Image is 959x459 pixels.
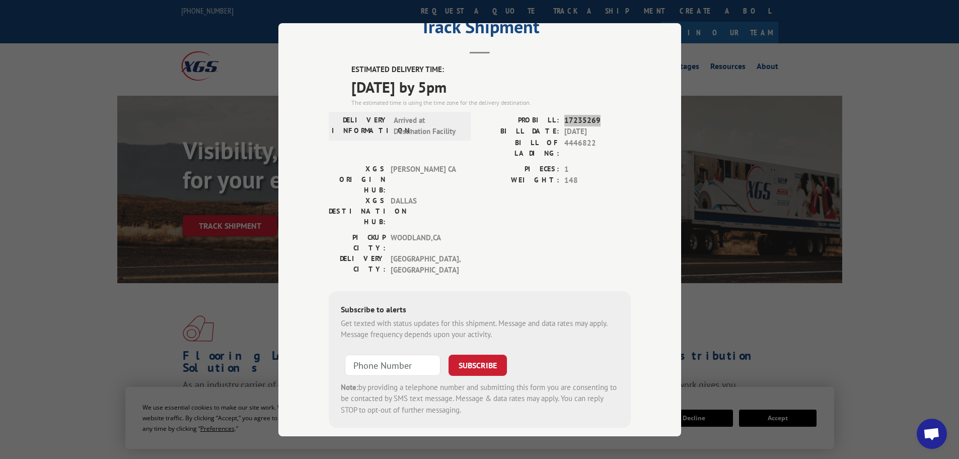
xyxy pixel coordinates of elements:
[341,317,619,340] div: Get texted with status updates for this shipment. Message and data rates may apply. Message frequ...
[480,114,559,126] label: PROBILL:
[394,114,462,137] span: Arrived at Destination Facility
[329,253,386,276] label: DELIVERY CITY:
[329,163,386,195] label: XGS ORIGIN HUB:
[917,419,947,449] div: Open chat
[564,175,631,186] span: 148
[564,114,631,126] span: 17235269
[480,126,559,138] label: BILL DATE:
[480,175,559,186] label: WEIGHT:
[341,303,619,317] div: Subscribe to alerts
[480,163,559,175] label: PIECES:
[329,232,386,253] label: PICKUP CITY:
[345,354,440,375] input: Phone Number
[329,20,631,39] h2: Track Shipment
[332,114,389,137] label: DELIVERY INFORMATION:
[351,75,631,98] span: [DATE] by 5pm
[329,195,386,227] label: XGS DESTINATION HUB:
[564,137,631,158] span: 4446822
[391,253,459,276] span: [GEOGRAPHIC_DATA] , [GEOGRAPHIC_DATA]
[564,126,631,138] span: [DATE]
[391,195,459,227] span: DALLAS
[351,98,631,107] div: The estimated time is using the time zone for the delivery destination.
[449,354,507,375] button: SUBSCRIBE
[341,381,619,416] div: by providing a telephone number and submitting this form you are consenting to be contacted by SM...
[391,163,459,195] span: [PERSON_NAME] CA
[480,137,559,158] label: BILL OF LADING:
[564,163,631,175] span: 1
[391,232,459,253] span: WOODLAND , CA
[341,382,358,391] strong: Note:
[351,64,631,76] label: ESTIMATED DELIVERY TIME:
